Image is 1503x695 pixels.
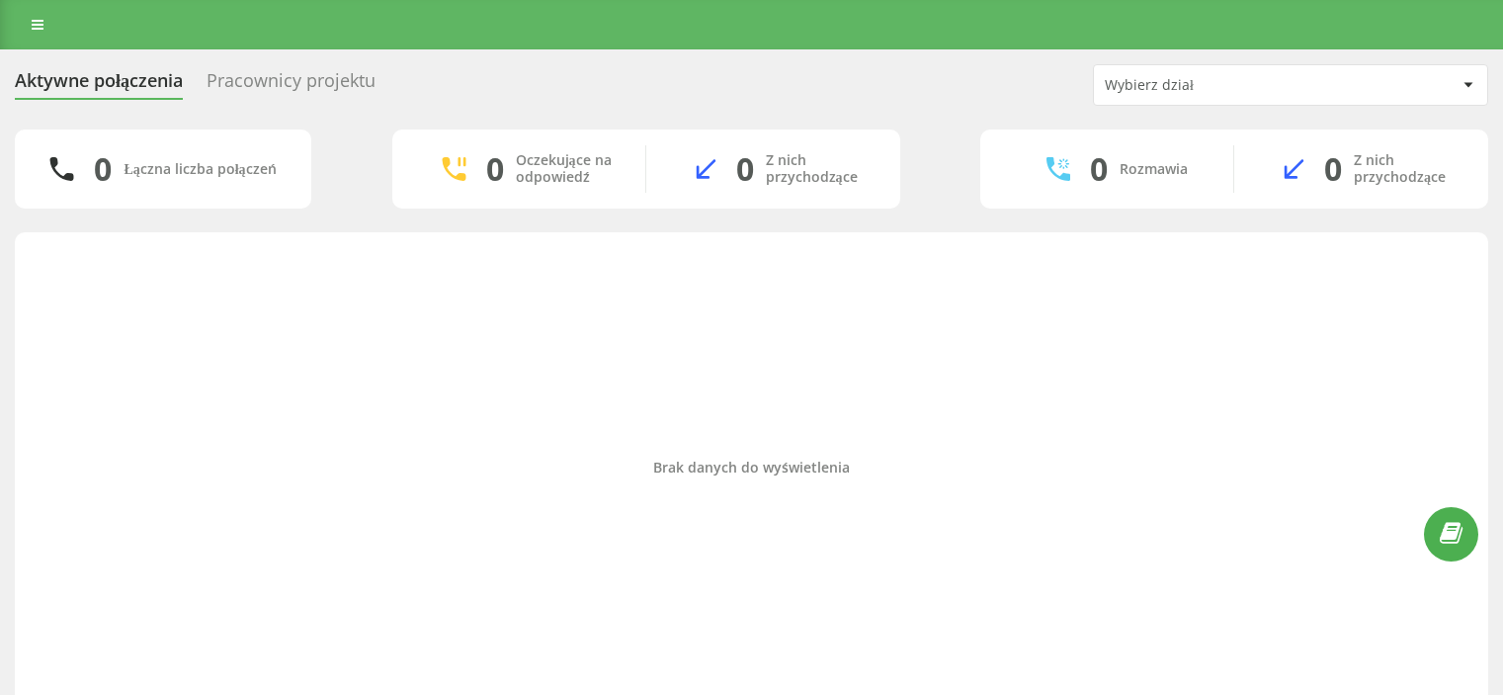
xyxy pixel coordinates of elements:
[1324,150,1342,188] div: 0
[516,152,616,186] div: Oczekujące na odpowiedź
[1354,152,1459,186] div: Z nich przychodzące
[15,70,183,101] div: Aktywne połączenia
[766,152,871,186] div: Z nich przychodzące
[94,150,112,188] div: 0
[1120,161,1188,178] div: Rozmawia
[486,150,504,188] div: 0
[736,150,754,188] div: 0
[1090,150,1108,188] div: 0
[207,70,376,101] div: Pracownicy projektu
[124,161,276,178] div: Łączna liczba połączeń
[31,460,1472,477] div: Brak danych do wyświetlenia
[1105,77,1341,94] div: Wybierz dział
